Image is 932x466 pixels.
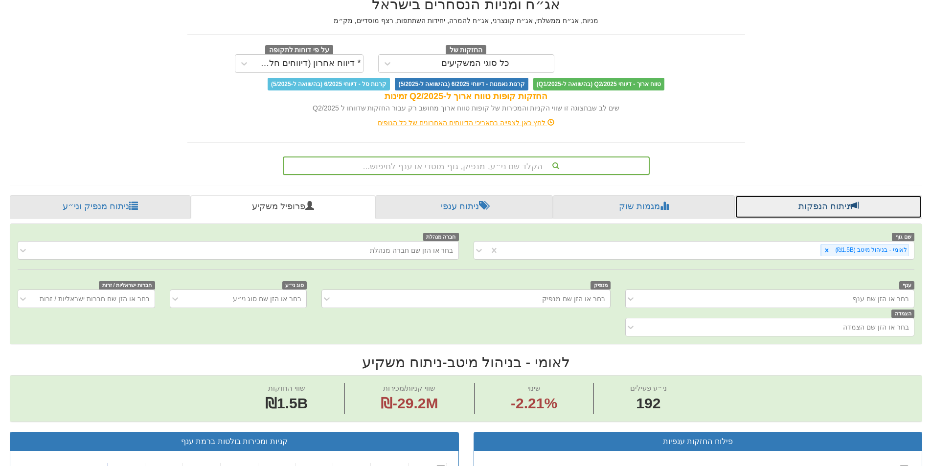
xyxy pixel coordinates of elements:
div: שים לב שבתצוגה זו שווי הקניות והמכירות של קופות טווח ארוך מחושב רק עבור החזקות שדווחו ל Q2/2025 [187,103,745,113]
span: שינוי [527,384,541,392]
span: על פי דוחות לתקופה [265,45,333,56]
div: * דיווח אחרון (דיווחים חלקיים) [255,59,361,68]
span: שווי החזקות [268,384,305,392]
h3: פילוח החזקות ענפיות [481,437,915,446]
div: בחר או הזן שם ענף [853,294,909,304]
span: מנפיק [591,281,611,289]
span: החזקות של [446,45,487,56]
div: החזקות קופות טווח ארוך ל-Q2/2025 זמינות [187,90,745,103]
span: שם גוף [892,233,914,241]
span: קרנות נאמנות - דיווחי 6/2025 (בהשוואה ל-5/2025) [395,78,528,90]
a: ניתוח ענפי [375,195,553,219]
span: סוג ני״ע [282,281,307,289]
span: חברה מנהלת [423,233,459,241]
a: ניתוח הנפקות [735,195,922,219]
span: טווח ארוך - דיווחי Q2/2025 (בהשוואה ל-Q1/2025) [533,78,664,90]
div: לחץ כאן לצפייה בתאריכי הדיווחים האחרונים של כל הגופים [180,118,752,128]
a: ניתוח מנפיק וני״ע [10,195,191,219]
div: לאומי - בניהול מיטב (₪1.5B) [832,244,909,256]
div: בחר או הזן שם סוג ני״ע [233,294,301,304]
span: שווי קניות/מכירות [383,384,435,392]
span: הצמדה [891,310,914,318]
span: ₪1.5B [265,395,308,411]
h5: מניות, אג״ח ממשלתי, אג״ח קונצרני, אג״ח להמרה, יחידות השתתפות, רצף מוסדיים, מק״מ [187,17,745,24]
div: בחר או הזן שם הצמדה [843,322,909,332]
span: -2.21% [511,393,557,414]
div: בחר או הזן שם חברות ישראליות / זרות [40,294,149,304]
a: מגמות שוק [553,195,734,219]
div: בחר או הזן שם חברה מנהלת [370,245,453,255]
span: 192 [630,393,667,414]
span: קרנות סל - דיווחי 6/2025 (בהשוואה ל-5/2025) [268,78,390,90]
span: ענף [899,281,914,289]
div: כל סוגי המשקיעים [441,59,509,68]
a: פרופיל משקיע [191,195,375,219]
div: הקלד שם ני״ע, מנפיק, גוף מוסדי או ענף לחיפוש... [284,157,649,174]
div: בחר או הזן שם מנפיק [542,294,605,304]
span: חברות ישראליות / זרות [99,281,155,289]
h2: לאומי - בניהול מיטב - ניתוח משקיע [10,354,922,370]
span: ני״ע פעילים [630,384,667,392]
span: ₪-29.2M [381,395,438,411]
h3: קניות ומכירות בולטות ברמת ענף [18,437,451,446]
